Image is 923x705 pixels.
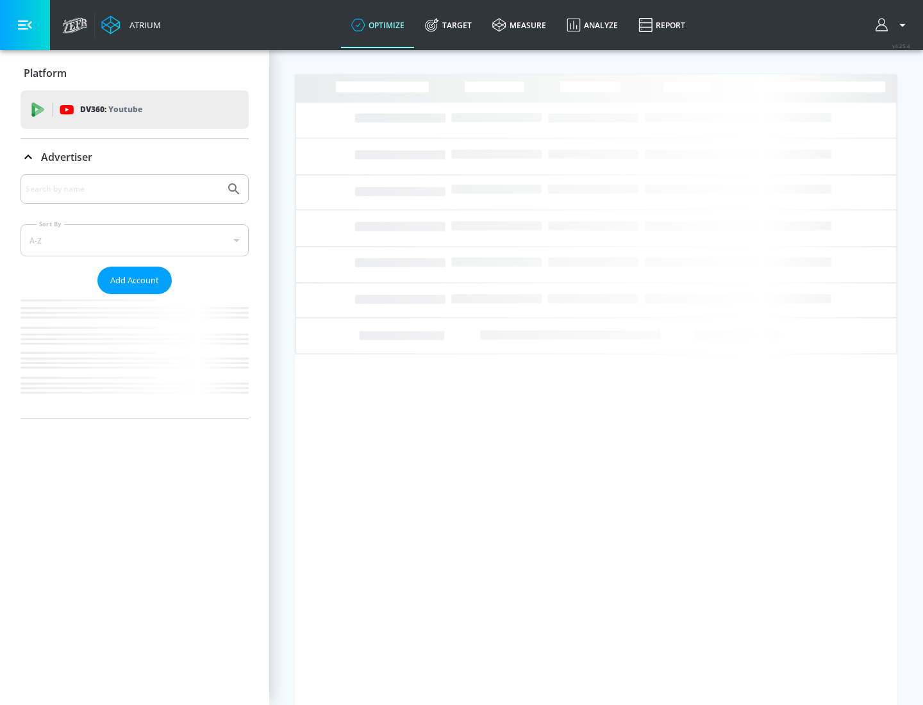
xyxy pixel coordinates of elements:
a: Report [628,2,695,48]
a: optimize [341,2,415,48]
button: Add Account [97,267,172,294]
div: DV360: Youtube [21,90,249,129]
p: DV360: [80,103,142,117]
span: Add Account [110,273,159,288]
a: measure [482,2,556,48]
input: Search by name [26,181,220,197]
div: Atrium [124,19,161,31]
a: Atrium [101,15,161,35]
a: Target [415,2,482,48]
span: v 4.25.4 [892,42,910,49]
div: A-Z [21,224,249,256]
nav: list of Advertiser [21,294,249,419]
p: Advertiser [41,150,92,164]
a: Analyze [556,2,628,48]
p: Platform [24,66,67,80]
div: Platform [21,55,249,91]
div: Advertiser [21,174,249,419]
p: Youtube [108,103,142,116]
label: Sort By [37,220,64,228]
div: Advertiser [21,139,249,175]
